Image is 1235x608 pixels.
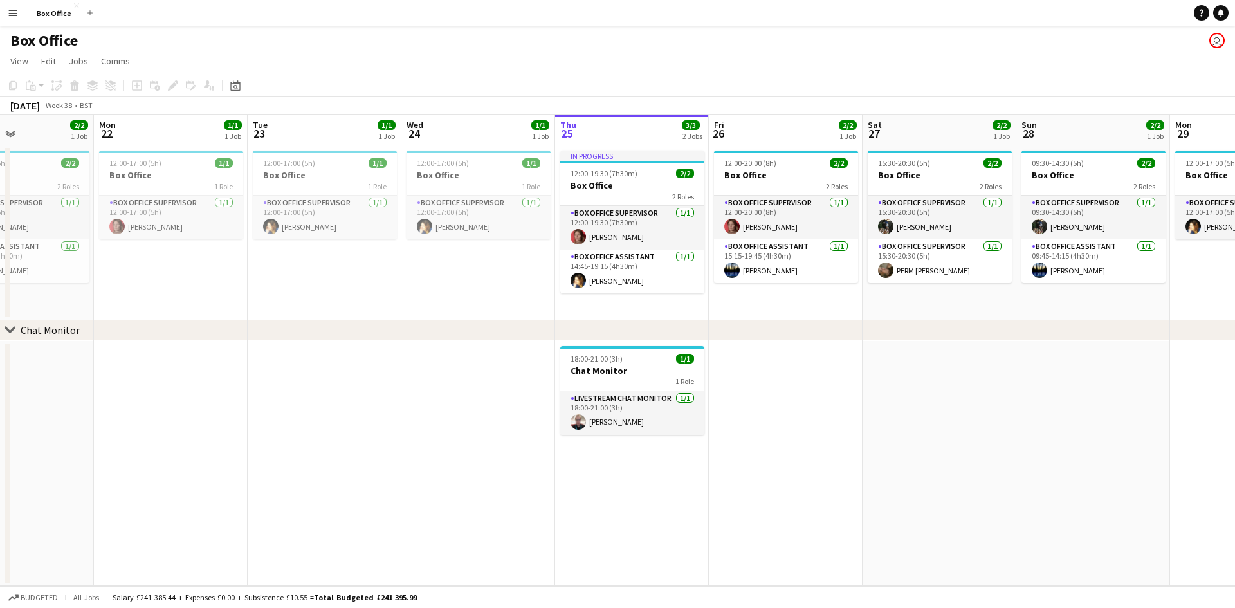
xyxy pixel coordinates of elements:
[560,346,704,435] app-job-card: 18:00-21:00 (3h)1/1Chat Monitor1 RoleLivestream Chat Monitor1/118:00-21:00 (3h)[PERSON_NAME]
[1147,131,1164,141] div: 1 Job
[253,119,268,131] span: Tue
[676,169,694,178] span: 2/2
[1021,119,1037,131] span: Sun
[1175,119,1192,131] span: Mon
[263,158,315,168] span: 12:00-17:00 (5h)
[868,119,882,131] span: Sat
[560,365,704,376] h3: Chat Monitor
[42,100,75,110] span: Week 38
[70,120,88,130] span: 2/2
[522,158,540,168] span: 1/1
[1021,169,1166,181] h3: Box Office
[682,120,700,130] span: 3/3
[676,354,694,364] span: 1/1
[57,181,79,191] span: 2 Roles
[1021,196,1166,239] app-card-role: Box Office Supervisor1/109:30-14:30 (5h)[PERSON_NAME]
[1020,126,1037,141] span: 28
[1209,33,1225,48] app-user-avatar: Millie Haldane
[672,192,694,201] span: 2 Roles
[560,250,704,293] app-card-role: Box Office Assistant1/114:45-19:15 (4h30m)[PERSON_NAME]
[993,120,1011,130] span: 2/2
[560,151,704,161] div: In progress
[10,99,40,112] div: [DATE]
[675,376,694,386] span: 1 Role
[96,53,135,69] a: Comms
[560,391,704,435] app-card-role: Livestream Chat Monitor1/118:00-21:00 (3h)[PERSON_NAME]
[253,196,397,239] app-card-role: Box Office Supervisor1/112:00-17:00 (5h)[PERSON_NAME]
[714,239,858,283] app-card-role: Box Office Assistant1/115:15-19:45 (4h30m)[PERSON_NAME]
[571,169,637,178] span: 12:00-19:30 (7h30m)
[830,158,848,168] span: 2/2
[113,593,417,602] div: Salary £241 385.44 + Expenses £0.00 + Subsistence £10.55 =
[368,181,387,191] span: 1 Role
[369,158,387,168] span: 1/1
[558,126,576,141] span: 25
[251,126,268,141] span: 23
[868,169,1012,181] h3: Box Office
[97,126,116,141] span: 22
[868,196,1012,239] app-card-role: Box Office Supervisor1/115:30-20:30 (5h)[PERSON_NAME]
[101,55,130,67] span: Comms
[99,196,243,239] app-card-role: Box Office Supervisor1/112:00-17:00 (5h)[PERSON_NAME]
[682,131,702,141] div: 2 Jobs
[80,100,93,110] div: BST
[253,169,397,181] h3: Box Office
[378,120,396,130] span: 1/1
[1137,158,1155,168] span: 2/2
[314,593,417,602] span: Total Budgeted £241 395.99
[6,591,60,605] button: Budgeted
[868,151,1012,283] app-job-card: 15:30-20:30 (5h)2/2Box Office2 RolesBox Office Supervisor1/115:30-20:30 (5h)[PERSON_NAME]Box Offi...
[714,151,858,283] div: 12:00-20:00 (8h)2/2Box Office2 RolesBox Office Supervisor1/112:00-20:00 (8h)[PERSON_NAME]Box Offi...
[980,181,1002,191] span: 2 Roles
[714,196,858,239] app-card-role: Box Office Supervisor1/112:00-20:00 (8h)[PERSON_NAME]
[866,126,882,141] span: 27
[993,131,1010,141] div: 1 Job
[1032,158,1084,168] span: 09:30-14:30 (5h)
[522,181,540,191] span: 1 Role
[71,131,87,141] div: 1 Job
[215,158,233,168] span: 1/1
[714,119,724,131] span: Fri
[839,131,856,141] div: 1 Job
[378,131,395,141] div: 1 Job
[532,131,549,141] div: 1 Job
[724,158,776,168] span: 12:00-20:00 (8h)
[99,151,243,239] app-job-card: 12:00-17:00 (5h)1/1Box Office1 RoleBox Office Supervisor1/112:00-17:00 (5h)[PERSON_NAME]
[560,206,704,250] app-card-role: Box Office Supervisor1/112:00-19:30 (7h30m)[PERSON_NAME]
[1021,239,1166,283] app-card-role: Box Office Assistant1/109:45-14:15 (4h30m)[PERSON_NAME]
[61,158,79,168] span: 2/2
[21,324,80,336] div: Chat Monitor
[5,53,33,69] a: View
[983,158,1002,168] span: 2/2
[64,53,93,69] a: Jobs
[99,169,243,181] h3: Box Office
[21,593,58,602] span: Budgeted
[69,55,88,67] span: Jobs
[407,196,551,239] app-card-role: Box Office Supervisor1/112:00-17:00 (5h)[PERSON_NAME]
[26,1,82,26] button: Box Office
[36,53,61,69] a: Edit
[224,120,242,130] span: 1/1
[407,169,551,181] h3: Box Office
[407,151,551,239] app-job-card: 12:00-17:00 (5h)1/1Box Office1 RoleBox Office Supervisor1/112:00-17:00 (5h)[PERSON_NAME]
[560,119,576,131] span: Thu
[531,120,549,130] span: 1/1
[1133,181,1155,191] span: 2 Roles
[1021,151,1166,283] app-job-card: 09:30-14:30 (5h)2/2Box Office2 RolesBox Office Supervisor1/109:30-14:30 (5h)[PERSON_NAME]Box Offi...
[417,158,469,168] span: 12:00-17:00 (5h)
[109,158,161,168] span: 12:00-17:00 (5h)
[253,151,397,239] app-job-card: 12:00-17:00 (5h)1/1Box Office1 RoleBox Office Supervisor1/112:00-17:00 (5h)[PERSON_NAME]
[99,119,116,131] span: Mon
[560,151,704,293] app-job-card: In progress12:00-19:30 (7h30m)2/2Box Office2 RolesBox Office Supervisor1/112:00-19:30 (7h30m)[PER...
[826,181,848,191] span: 2 Roles
[1146,120,1164,130] span: 2/2
[571,354,623,364] span: 18:00-21:00 (3h)
[405,126,423,141] span: 24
